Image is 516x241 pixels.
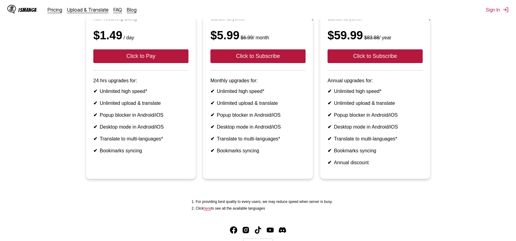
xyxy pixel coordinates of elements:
button: Click to Pay [93,49,188,63]
b: ✔ [328,160,331,165]
a: Blog [127,7,137,13]
a: Pricing [48,7,62,13]
b: ✔ [328,101,331,106]
li: Bookmarks syncing [93,148,188,154]
a: Youtube [267,226,274,234]
b: ✔ [210,101,214,106]
li: Unlimited upload & translate [210,100,306,106]
a: Facebook [230,226,237,234]
b: ✔ [93,112,97,118]
li: Bookmarks syncing [210,148,306,154]
a: Available languages [204,206,211,211]
a: FAQ [113,7,122,13]
p: Annual upgrades for: [328,78,423,83]
img: IsManga Facebook [230,226,237,234]
li: Click to see all the available languages [196,206,333,211]
button: Sign In [486,7,509,13]
p: 24 hrs upgrades for: [93,78,188,83]
b: ✔ [93,136,97,141]
b: ✔ [210,148,214,153]
div: $59.99 [328,29,423,42]
button: Click to Subscribe [210,49,306,63]
a: Upload & Translate [67,7,109,13]
s: $83.88 [364,35,379,40]
small: / month [239,35,269,40]
button: Click to Subscribe [328,49,423,63]
img: IsManga Instagram [242,226,249,234]
li: Popup blocker in Android/iOS [93,112,188,118]
b: ✔ [93,148,97,153]
li: Annual discount [328,160,423,165]
p: Monthly upgrades for: [210,78,306,83]
li: Translate to multi-languages* [93,136,188,142]
li: Desktop mode in Android/iOS [328,124,423,130]
b: ✔ [93,89,97,94]
li: Unlimited upload & translate [93,100,188,106]
li: Unlimited high speed* [93,88,188,94]
b: ✔ [210,136,214,141]
b: ✔ [328,112,331,118]
b: ✔ [93,101,97,106]
small: / year [363,35,391,40]
a: TikTok [254,226,262,234]
small: / day [122,35,134,40]
li: Unlimited high speed* [210,88,306,94]
li: For providing best quality to every users, we may reduce speed when server is busy. [196,200,333,204]
li: Unlimited high speed* [328,88,423,94]
li: Translate to multi-languages* [328,136,423,142]
b: ✔ [210,124,214,129]
b: ✔ [93,124,97,129]
a: IsManga LogoIsManga [7,5,48,15]
div: IsManga [18,7,37,13]
img: IsManga Discord [279,226,286,234]
li: Popup blocker in Android/iOS [210,112,306,118]
div: $1.49 [93,29,188,42]
img: IsManga TikTok [254,226,262,234]
a: Discord [279,226,286,234]
b: ✔ [328,148,331,153]
b: ✔ [210,112,214,118]
b: ✔ [328,136,331,141]
img: Sign out [503,7,509,13]
li: Unlimited upload & translate [328,100,423,106]
s: $6.99 [241,35,253,40]
li: Translate to multi-languages* [210,136,306,142]
b: ✔ [328,89,331,94]
b: ✔ [328,124,331,129]
li: Popup blocker in Android/iOS [328,112,423,118]
a: Instagram [242,226,249,234]
div: $5.99 [210,29,306,42]
li: Desktop mode in Android/iOS [93,124,188,130]
li: Desktop mode in Android/iOS [210,124,306,130]
img: IsManga YouTube [267,226,274,234]
img: IsManga Logo [7,5,16,13]
b: ✔ [210,89,214,94]
li: Bookmarks syncing [328,148,423,154]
